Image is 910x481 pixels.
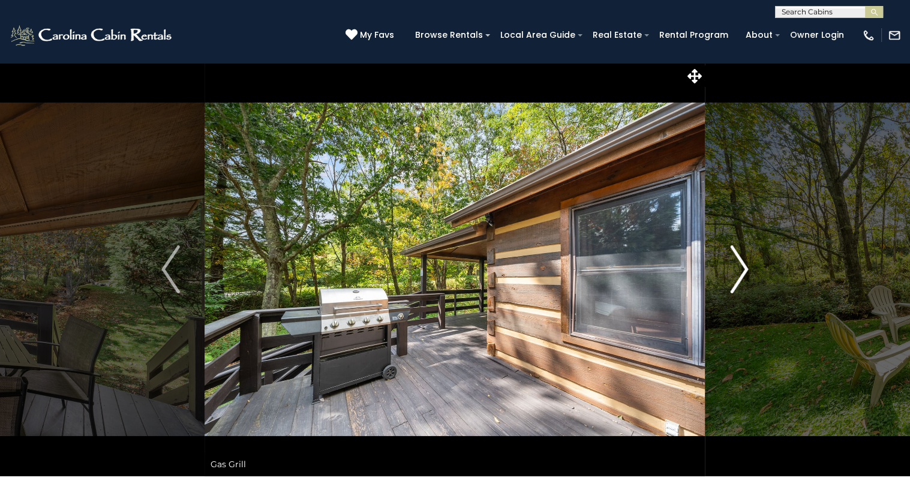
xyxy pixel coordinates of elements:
[705,62,774,476] button: Next
[346,29,397,42] a: My Favs
[205,452,705,476] div: Gas Grill
[888,29,901,42] img: mail-regular-white.png
[784,26,850,44] a: Owner Login
[161,245,179,293] img: arrow
[653,26,734,44] a: Rental Program
[360,29,394,41] span: My Favs
[494,26,581,44] a: Local Area Guide
[730,245,748,293] img: arrow
[137,62,205,476] button: Previous
[409,26,489,44] a: Browse Rentals
[9,23,175,47] img: White-1-2.png
[862,29,875,42] img: phone-regular-white.png
[740,26,779,44] a: About
[587,26,648,44] a: Real Estate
